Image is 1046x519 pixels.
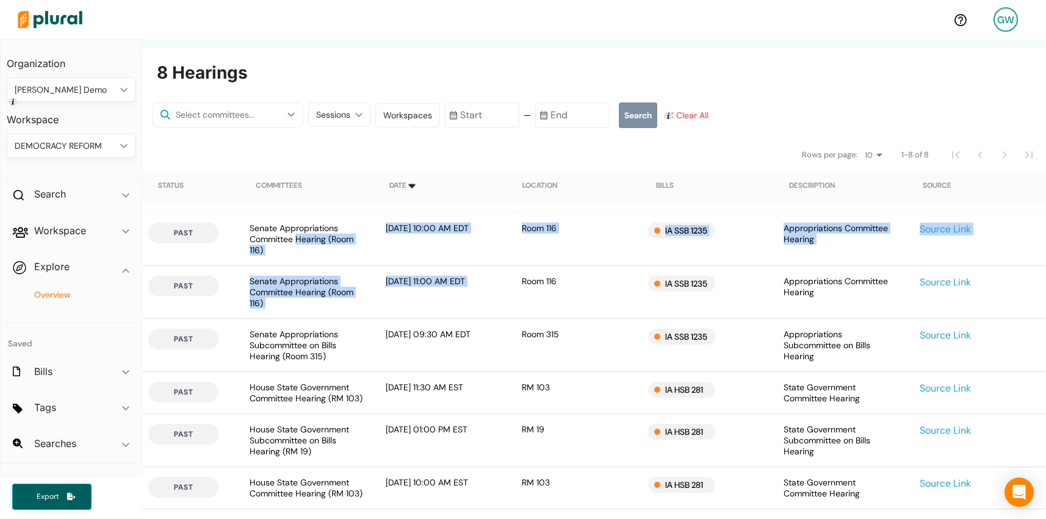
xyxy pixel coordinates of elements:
span: past [174,227,193,238]
a: Source Link [920,424,971,437]
div: Committees [256,168,302,202]
div: Tooltip anchor [663,110,674,121]
a: Source Link [920,276,971,288]
h4: Saved [1,323,142,353]
div: Tooltip anchor [7,96,18,107]
div: House State Government Subcommittee on Bills Hearing (RM 19) [250,424,366,457]
div: Location [522,181,557,190]
h3: Organization [7,46,135,73]
div: [DATE] 09:30 AM EDT [376,329,512,362]
button: Clear All [667,102,712,128]
button: Next Page [992,143,1017,167]
div: Source [923,168,951,202]
div: Date [389,181,406,190]
h3: Workspace [7,102,135,129]
a: Source Link [920,477,971,490]
div: Bills [656,181,674,190]
div: Status [158,181,184,190]
div: Description [789,168,835,202]
button: First Page [943,143,968,167]
div: Appropriations Committee Hearing [784,276,900,298]
a: Source Link [920,223,971,235]
div: Bills [656,168,674,202]
a: GW [984,2,1028,37]
span: past [174,482,193,493]
div: RM 19 [512,424,648,457]
div: Appropriations Committee Hearing [784,223,900,245]
div: State Government Subcommittee on Bills Hearing [784,424,900,457]
button: past [148,477,218,498]
div: Senate Appropriations Committee Hearing (Room 116) [250,223,366,256]
input: Start [445,102,519,128]
button: Export [12,484,92,510]
button: past [148,329,218,349]
div: House State Government Committee Hearing (RM 103) [250,382,366,404]
h2: Workspace [34,224,86,237]
span: Export [28,492,67,502]
div: IA SSB 1235 [648,223,715,238]
div: Source [923,181,951,190]
div: Sessions [316,109,350,121]
input: Select committees... [173,108,280,122]
a: Source Link [920,329,971,342]
button: Last Page [1017,143,1041,167]
button: Search [619,102,657,128]
div: Room 116 [512,223,648,256]
span: past [174,334,193,345]
div: State Government Committee Hearing [784,382,900,404]
div: Workspaces [383,109,432,122]
h2: Explore [34,260,70,273]
div: [DATE] 10:00 AM EDT [376,223,512,256]
div: Open Intercom Messenger [1005,478,1034,507]
span: Clear All [676,109,709,122]
span: 1-8 of 8 [901,149,929,161]
div: Senate Appropriations Subcommittee on Bills Hearing (Room 315) [250,329,366,362]
div: [DATE] 01:00 PM EST [376,424,512,457]
span: past [174,387,193,398]
div: [DATE] 11:30 AM EST [376,382,512,404]
div: Room 116 [512,276,648,309]
button: past [148,276,218,296]
div: State Government Committee Hearing [784,477,900,499]
div: IA SSB 1235 [648,276,715,292]
div: [DATE] 11:00 AM EDT [376,276,512,309]
div: Committees [256,181,302,190]
button: past [148,223,218,243]
div: Appropriations Subcommittee on Bills Hearing [784,329,900,362]
div: [PERSON_NAME] Demo [15,84,115,96]
div: IA HSB 281 [648,382,715,398]
h2: Searches [34,437,76,450]
h2: Tags [34,401,56,414]
a: Overview [19,289,129,301]
span: Rows per page: [802,149,857,161]
div: [DATE] 10:00 AM EST [376,477,512,499]
div: Description [789,181,835,190]
h2: Bills [34,365,52,378]
div: Senate Appropriations Committee Hearing (Room 116) [250,276,366,309]
button: Previous Page [968,143,992,167]
div: Status [158,168,195,202]
div: House State Government Committee Hearing (RM 103) [250,477,366,499]
div: DEMOCRACY REFORM [15,140,115,152]
div: Date [389,168,417,202]
a: Source Link [920,382,971,395]
h2: Search [34,187,66,201]
span: past [174,429,193,440]
div: RM 103 [512,382,648,404]
button: past [148,382,218,403]
button: past [148,424,218,445]
input: End [535,102,610,128]
div: IA HSB 281 [648,477,715,493]
div: IA SSB 1235 [648,329,715,345]
div: IA HSB 281 [648,424,715,440]
div: Location [522,168,557,202]
div: Room 315 [512,329,648,362]
div: RM 103 [512,477,648,499]
div: GW [994,7,1018,32]
h2: 8 Hearings [157,63,248,84]
span: past [174,281,193,292]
